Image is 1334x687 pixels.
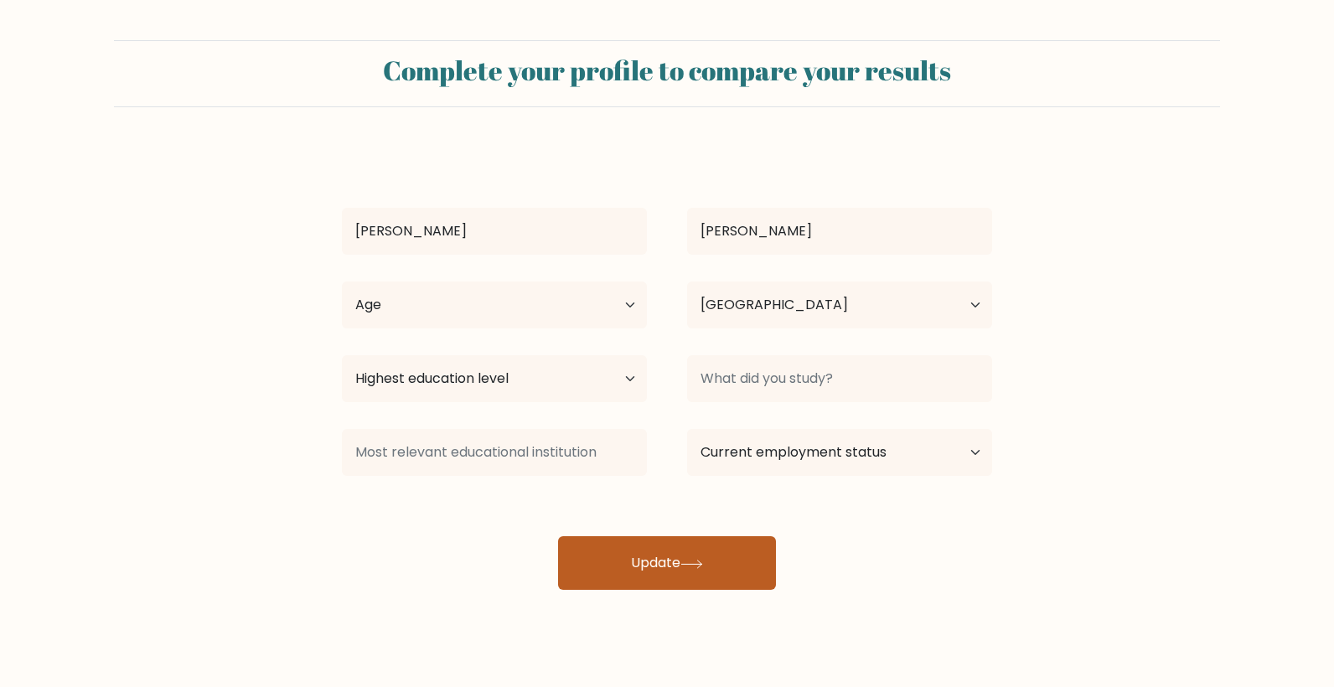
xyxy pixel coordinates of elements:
input: What did you study? [687,355,992,402]
button: Update [558,536,776,590]
input: Most relevant educational institution [342,429,647,476]
h2: Complete your profile to compare your results [124,54,1210,86]
input: First name [342,208,647,255]
input: Last name [687,208,992,255]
